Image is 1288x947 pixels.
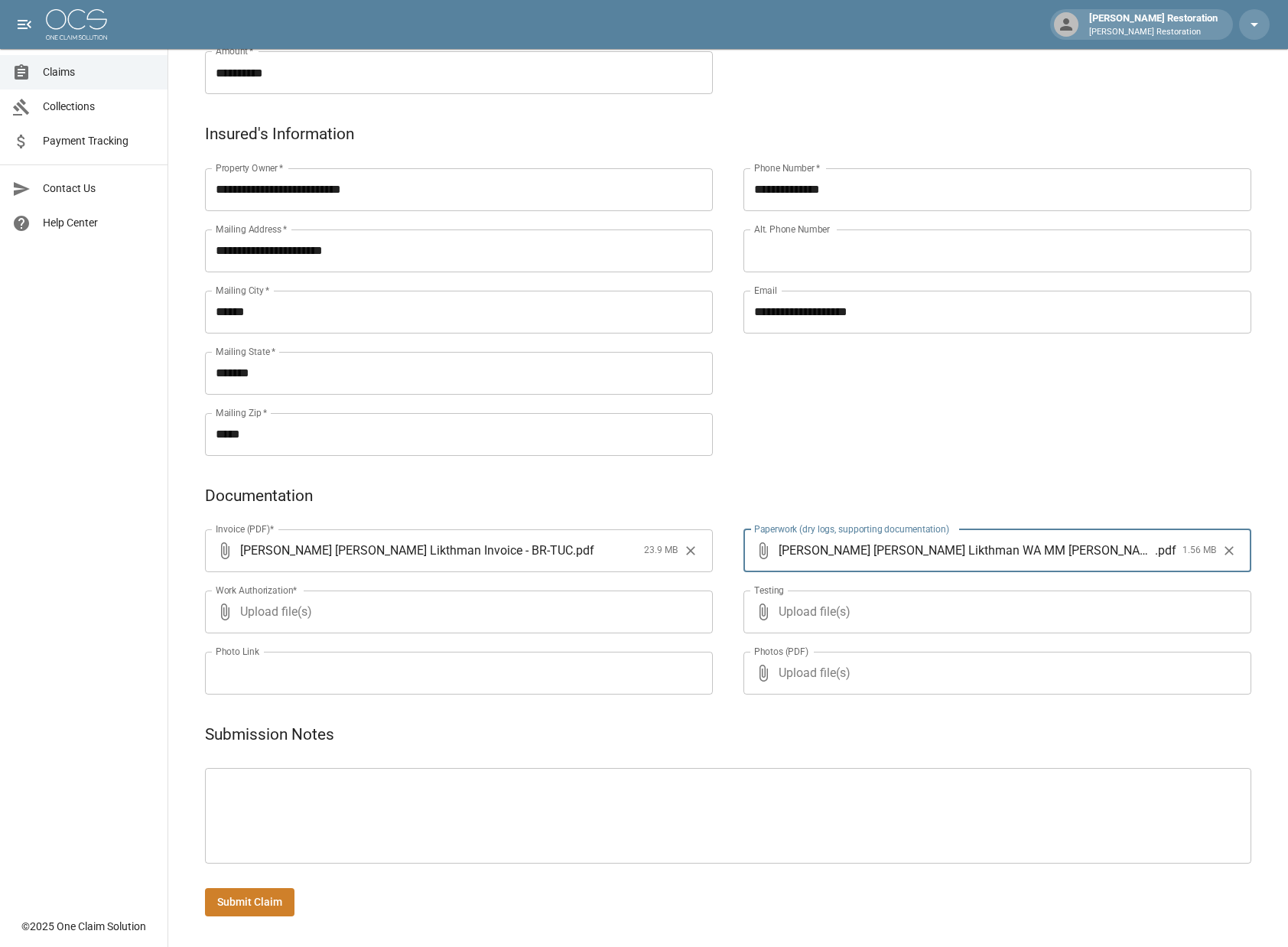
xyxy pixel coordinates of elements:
[43,99,155,115] span: Collections
[43,133,155,149] span: Payment Tracking
[46,9,107,40] img: ocs-logo-white-transparent.png
[754,645,808,658] label: Photos (PDF)
[216,584,298,597] label: Work Authorization*
[240,542,573,559] span: [PERSON_NAME] [PERSON_NAME] Likthman Invoice - BR-TUC
[679,539,702,562] button: Clear
[1218,539,1241,562] button: Clear
[754,161,820,174] label: Phone Number
[43,181,155,197] span: Contact Us
[779,652,1210,695] span: Upload file(s)
[1182,543,1216,558] span: 1.56 MB
[205,888,294,916] button: Submit Claim
[216,406,268,419] label: Mailing Zip
[1089,26,1218,39] p: [PERSON_NAME] Restoration
[754,522,949,535] label: Paperwork (dry logs, supporting documentation)
[1083,11,1224,38] div: [PERSON_NAME] Restoration
[21,919,146,934] div: © 2025 One Claim Solution
[754,223,830,236] label: Alt. Phone Number
[573,542,594,559] span: . pdf
[43,64,155,80] span: Claims
[216,161,284,174] label: Property Owner
[43,215,155,231] span: Help Center
[216,645,259,658] label: Photo Link
[644,543,678,558] span: 23.9 MB
[216,345,275,358] label: Mailing State
[9,9,40,40] button: open drawer
[754,584,784,597] label: Testing
[754,284,777,297] label: Email
[779,591,1210,633] span: Upload file(s)
[216,44,254,57] label: Amount
[216,284,270,297] label: Mailing City
[216,522,275,535] label: Invoice (PDF)*
[240,591,672,633] span: Upload file(s)
[1155,542,1176,559] span: . pdf
[216,223,287,236] label: Mailing Address
[779,542,1155,559] span: [PERSON_NAME] [PERSON_NAME] Likthman WA MM [PERSON_NAME]-me7csxqfj35ttfnb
